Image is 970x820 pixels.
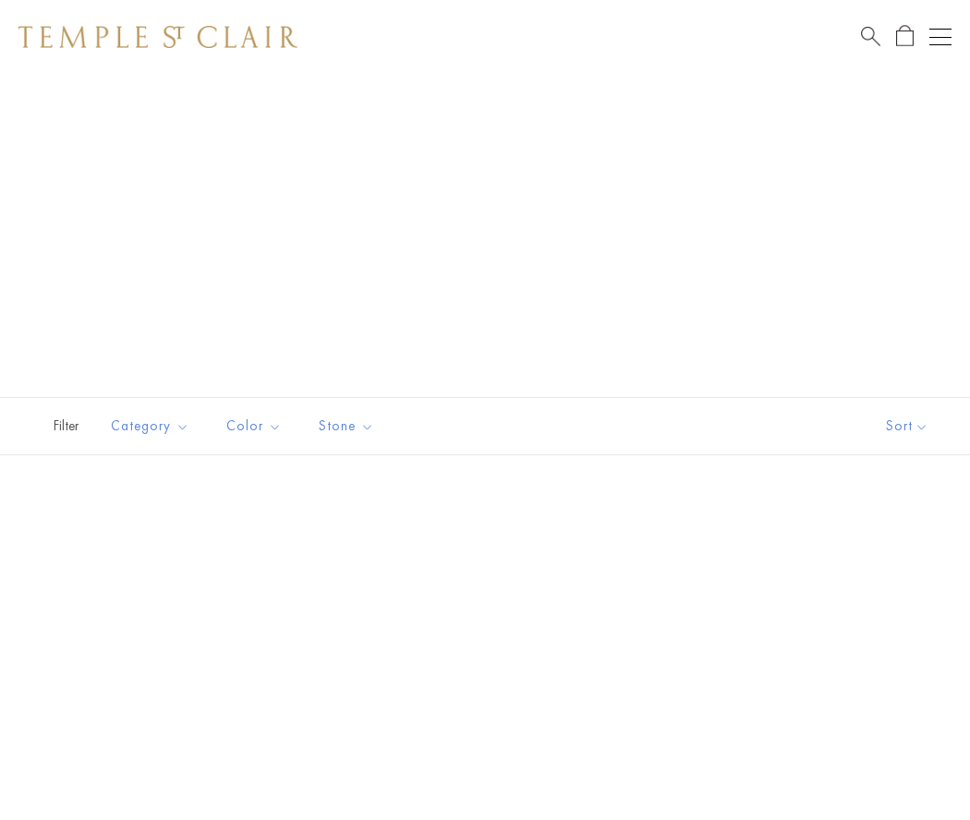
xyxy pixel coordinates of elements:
[97,405,203,447] button: Category
[896,25,914,48] a: Open Shopping Bag
[309,415,388,438] span: Stone
[861,25,880,48] a: Search
[18,26,297,48] img: Temple St. Clair
[929,26,952,48] button: Open navigation
[305,405,388,447] button: Stone
[212,405,296,447] button: Color
[217,415,296,438] span: Color
[844,398,970,454] button: Show sort by
[102,415,203,438] span: Category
